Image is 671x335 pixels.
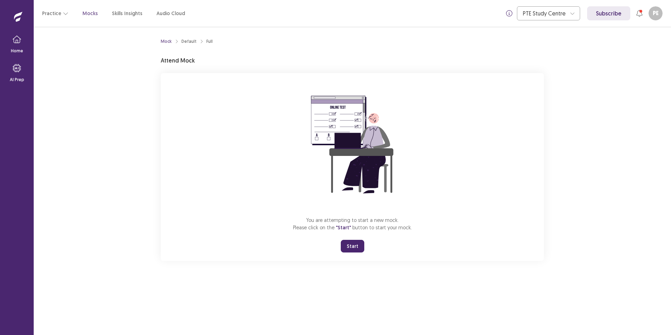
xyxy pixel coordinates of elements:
[206,38,213,45] div: Full
[161,38,172,45] a: Mock
[42,7,68,20] button: Practice
[11,48,23,54] p: Home
[112,10,142,17] a: Skills Insights
[157,10,185,17] a: Audio Cloud
[503,7,516,20] button: info
[181,38,197,45] div: Default
[82,10,98,17] a: Mocks
[341,240,364,252] button: Start
[289,81,416,208] img: attend-mock
[649,6,663,20] button: PE
[523,7,566,20] div: PTE Study Centre
[587,6,630,20] a: Subscribe
[10,77,24,83] p: AI Prep
[161,38,213,45] nav: breadcrumb
[336,224,351,231] span: "Start"
[161,56,195,65] p: Attend Mock
[293,216,412,231] p: You are attempting to start a new mock. Please click on the button to start your mock.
